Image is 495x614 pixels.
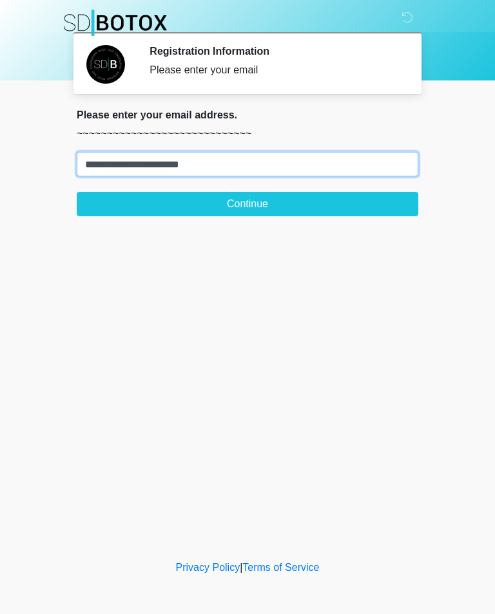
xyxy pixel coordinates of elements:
img: SDBotox Logo [64,10,167,36]
img: Agent Avatar [86,45,125,84]
button: Continue [77,192,418,216]
h2: Registration Information [150,45,399,57]
a: Terms of Service [242,562,319,573]
div: Please enter your email [150,62,399,78]
p: ~~~~~~~~~~~~~~~~~~~~~~~~~~~~~ [77,126,418,142]
a: | [240,562,242,573]
h2: Please enter your email address. [77,109,418,121]
a: Privacy Policy [176,562,240,573]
